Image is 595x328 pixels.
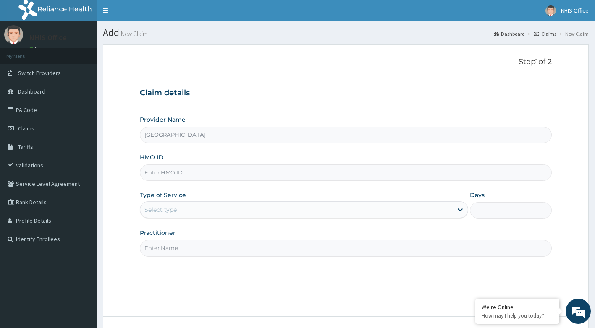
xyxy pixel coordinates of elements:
[18,69,61,77] span: Switch Providers
[140,164,552,181] input: Enter HMO ID
[49,106,116,190] span: We're online!
[138,4,158,24] div: Minimize live chat window
[119,31,147,37] small: New Claim
[18,125,34,132] span: Claims
[557,30,589,37] li: New Claim
[140,240,552,256] input: Enter Name
[545,5,556,16] img: User Image
[18,143,33,151] span: Tariffs
[561,7,589,14] span: NHIS Office
[29,34,67,42] p: NHIS Office
[103,27,589,38] h1: Add
[16,42,34,63] img: d_794563401_company_1708531726252_794563401
[482,312,553,319] p: How may I help you today?
[482,303,553,311] div: We're Online!
[140,229,176,237] label: Practitioner
[140,191,186,199] label: Type of Service
[140,57,552,67] p: Step 1 of 2
[140,89,552,98] h3: Claim details
[4,229,160,258] textarea: Type your message and hit 'Enter'
[140,115,186,124] label: Provider Name
[144,206,177,214] div: Select type
[470,191,485,199] label: Days
[18,88,45,95] span: Dashboard
[140,153,163,161] label: HMO ID
[29,46,50,52] a: Online
[494,30,525,37] a: Dashboard
[4,25,23,44] img: User Image
[44,47,141,58] div: Chat with us now
[534,30,556,37] a: Claims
